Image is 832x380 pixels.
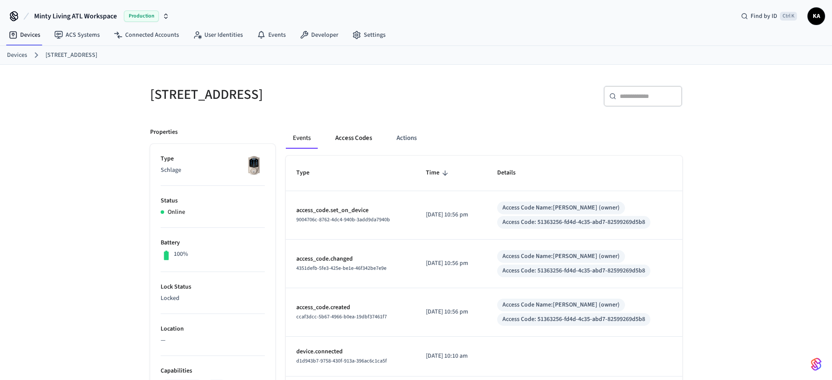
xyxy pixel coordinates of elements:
[161,294,265,303] p: Locked
[107,27,186,43] a: Connected Accounts
[150,86,411,104] h5: [STREET_ADDRESS]
[734,8,804,24] div: Find by IDCtrl K
[286,128,682,149] div: ant example
[161,324,265,334] p: Location
[751,12,777,21] span: Find by ID
[811,357,821,371] img: SeamLogoGradient.69752ec5.svg
[426,166,451,180] span: Time
[296,347,405,356] p: device.connected
[7,51,27,60] a: Devices
[390,128,424,149] button: Actions
[807,7,825,25] button: KA
[296,166,321,180] span: Type
[243,154,265,176] img: Schlage Sense Smart Deadbolt with Camelot Trim, Front
[174,250,188,259] p: 100%
[296,254,405,264] p: access_code.changed
[296,313,387,321] span: ccaf3dcc-5b67-4966-b0ea-19dbf37461f7
[296,216,390,223] span: 9004706c-8762-4dc4-940b-3add9da7940b
[328,128,379,149] button: Access Codes
[502,266,645,275] div: Access Code: 51363256-fd4d-4c35-abd7-82599269d5b8
[47,27,107,43] a: ACS Systems
[161,238,265,248] p: Battery
[296,303,405,312] p: access_code.created
[2,27,47,43] a: Devices
[808,8,824,24] span: KA
[502,252,620,261] div: Access Code Name: [PERSON_NAME] (owner)
[502,218,645,227] div: Access Code: 51363256-fd4d-4c35-abd7-82599269d5b8
[161,166,265,175] p: Schlage
[497,166,527,180] span: Details
[780,12,797,21] span: Ctrl K
[150,128,178,137] p: Properties
[34,11,117,21] span: Minty Living ATL Workspace
[345,27,393,43] a: Settings
[502,315,645,324] div: Access Code: 51363256-fd4d-4c35-abd7-82599269d5b8
[161,154,265,164] p: Type
[250,27,293,43] a: Events
[161,366,265,376] p: Capabilities
[426,210,476,220] p: [DATE] 10:56 pm
[502,203,620,213] div: Access Code Name: [PERSON_NAME] (owner)
[426,307,476,317] p: [DATE] 10:56 pm
[296,265,386,272] span: 4351defb-5fe3-425e-be1e-46f342be7e9e
[296,357,387,365] span: d1d943b7-9758-430f-913a-396ac6c1ca5f
[293,27,345,43] a: Developer
[426,352,476,361] p: [DATE] 10:10 am
[161,196,265,206] p: Status
[502,300,620,310] div: Access Code Name: [PERSON_NAME] (owner)
[124,10,159,22] span: Production
[161,282,265,292] p: Lock Status
[286,128,318,149] button: Events
[46,51,97,60] a: [STREET_ADDRESS]
[186,27,250,43] a: User Identities
[426,259,476,268] p: [DATE] 10:56 pm
[168,208,185,217] p: Online
[161,336,265,345] p: —
[296,206,405,215] p: access_code.set_on_device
